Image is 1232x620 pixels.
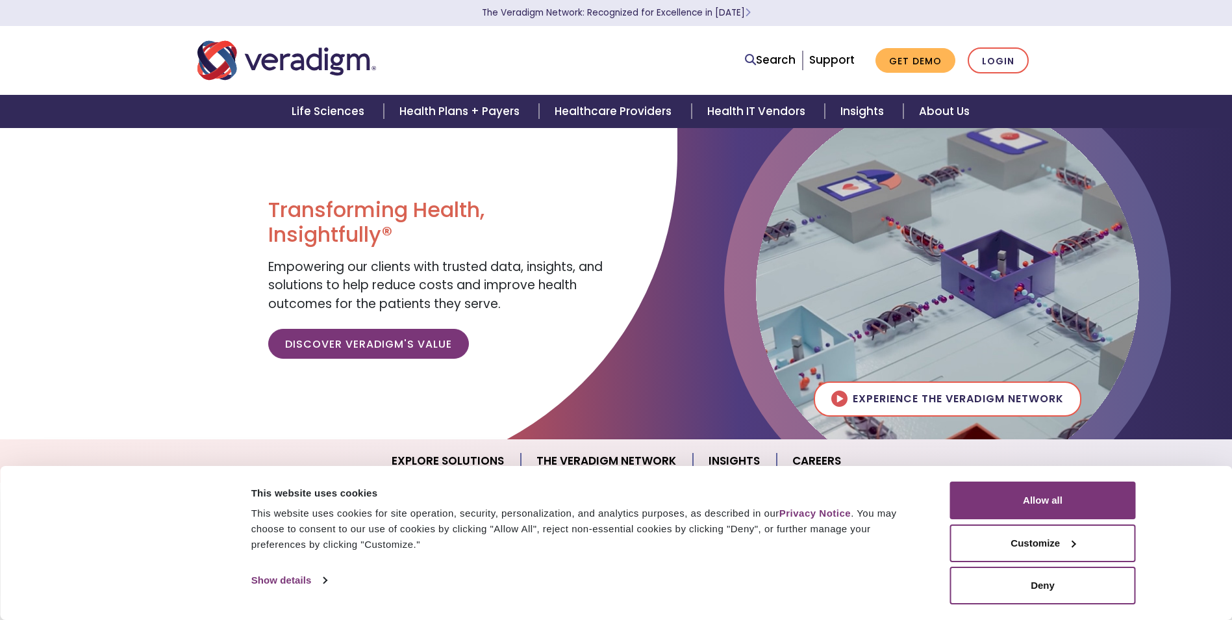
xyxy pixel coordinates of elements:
a: Login [968,47,1029,74]
div: This website uses cookies [251,485,921,501]
div: This website uses cookies for site operation, security, personalization, and analytics purposes, ... [251,506,921,552]
a: Privacy Notice [779,508,851,519]
a: Insights [825,95,903,128]
span: Learn More [745,6,751,19]
button: Allow all [950,482,1136,519]
img: Veradigm logo [197,39,376,82]
a: Life Sciences [276,95,384,128]
a: Discover Veradigm's Value [268,329,469,359]
a: Insights [693,445,777,478]
a: The Veradigm Network [521,445,693,478]
span: Empowering our clients with trusted data, insights, and solutions to help reduce costs and improv... [268,258,603,313]
a: Get Demo [875,48,955,73]
a: Careers [777,445,857,478]
a: Health IT Vendors [692,95,825,128]
button: Customize [950,524,1136,562]
a: Health Plans + Payers [384,95,539,128]
a: The Veradigm Network: Recognized for Excellence in [DATE]Learn More [482,6,751,19]
a: Explore Solutions [376,445,521,478]
a: Healthcare Providers [539,95,691,128]
a: Search [745,51,796,69]
a: About Us [903,95,985,128]
h1: Transforming Health, Insightfully® [268,198,606,248]
a: Show details [251,571,327,590]
a: Support [809,52,855,68]
button: Deny [950,567,1136,604]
